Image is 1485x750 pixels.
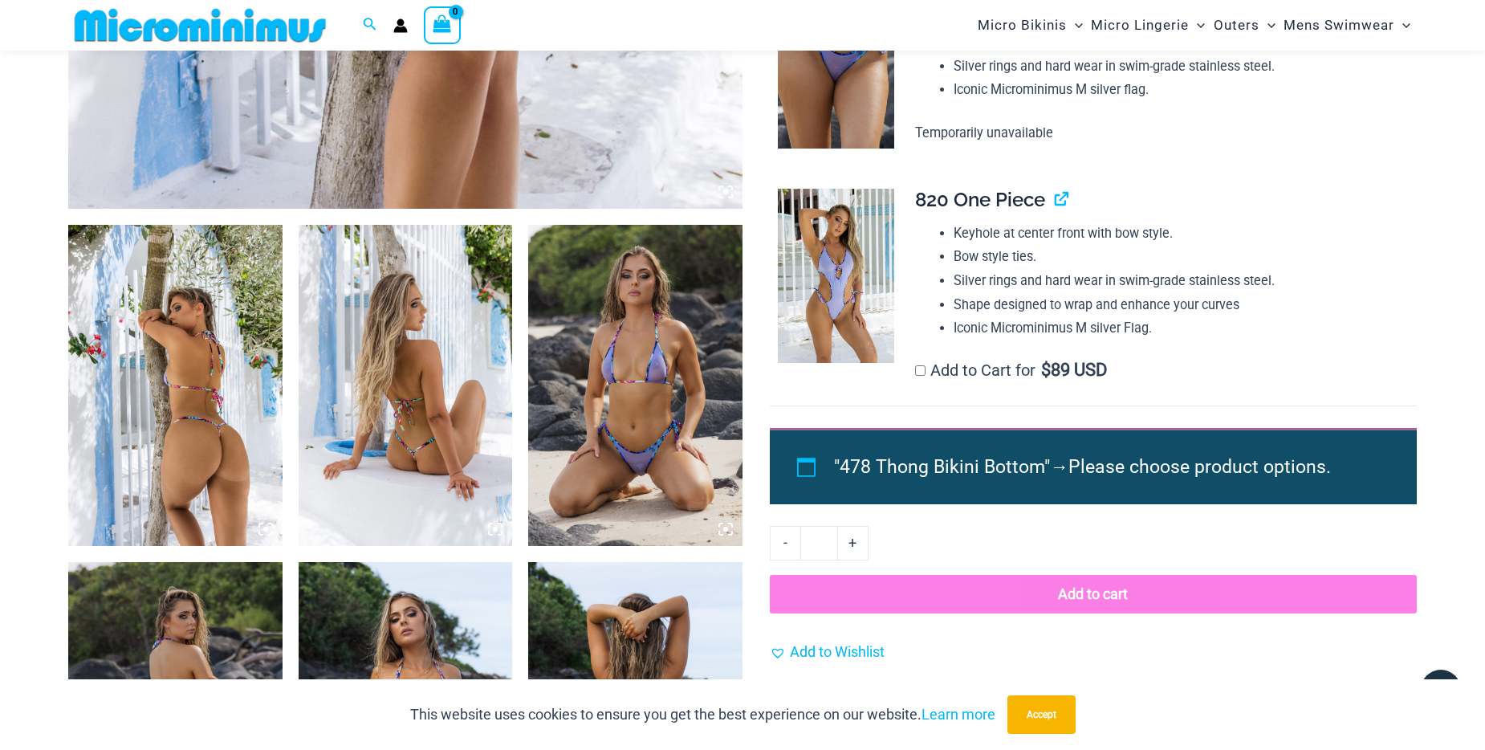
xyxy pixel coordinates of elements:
[363,15,377,35] a: Search icon link
[922,706,995,723] a: Learn more
[410,703,995,727] p: This website uses cookies to ensure you get the best experience on our website.
[838,526,869,560] a: +
[1087,5,1209,46] a: Micro LingerieMenu ToggleMenu Toggle
[1067,5,1083,46] span: Menu Toggle
[800,526,838,560] input: Product quantity
[834,449,1380,486] li: →
[978,5,1067,46] span: Micro Bikinis
[954,316,1403,340] li: Iconic Microminimus M silver Flag.
[790,643,885,660] span: Add to Wishlist
[1394,5,1410,46] span: Menu Toggle
[393,18,408,33] a: Account icon link
[1210,5,1280,46] a: OutersMenu ToggleMenu Toggle
[770,526,800,560] a: -
[770,640,885,664] a: Add to Wishlist
[1214,5,1259,46] span: Outers
[1259,5,1275,46] span: Menu Toggle
[68,7,332,43] img: MM SHOP LOGO FLAT
[915,188,1045,211] span: 820 One Piece
[834,456,1050,478] span: "478 Thong Bikini Bottom"
[1068,456,1331,478] span: Please choose product options.
[1007,695,1076,734] button: Accept
[424,6,461,43] a: View Shopping Cart, empty
[974,5,1087,46] a: Micro BikinisMenu ToggleMenu Toggle
[1280,5,1414,46] a: Mens SwimwearMenu ToggleMenu Toggle
[68,225,283,546] img: Havana Club Purple Multi 312 Top 451 Bottom
[954,269,1403,293] li: Silver rings and hard wear in swim-grade stainless steel.
[915,361,1107,380] label: Add to Cart for
[1041,360,1051,380] span: $
[1189,5,1205,46] span: Menu Toggle
[954,245,1403,269] li: Bow style ties.
[954,293,1403,317] li: Shape designed to wrap and enhance your curves
[528,225,742,546] img: Havana Club Purple Multi 312 Top 478 Bottom
[954,55,1403,79] li: Silver rings and hard wear in swim-grade stainless steel.
[778,189,894,364] img: Havana Club Purple Multi 820 One Piece
[915,121,1404,145] p: Temporarily unavailable
[1284,5,1394,46] span: Mens Swimwear
[954,222,1403,246] li: Keyhole at center front with bow style.
[770,575,1417,613] button: Add to cart
[1091,5,1189,46] span: Micro Lingerie
[1041,362,1107,378] span: 89 USD
[299,225,513,546] img: Havana Club Purple Multi 312 Top 451 Bottom
[971,2,1417,48] nav: Site Navigation
[954,78,1403,102] li: Iconic Microminimus M silver flag.
[915,365,926,376] input: Add to Cart for$89 USD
